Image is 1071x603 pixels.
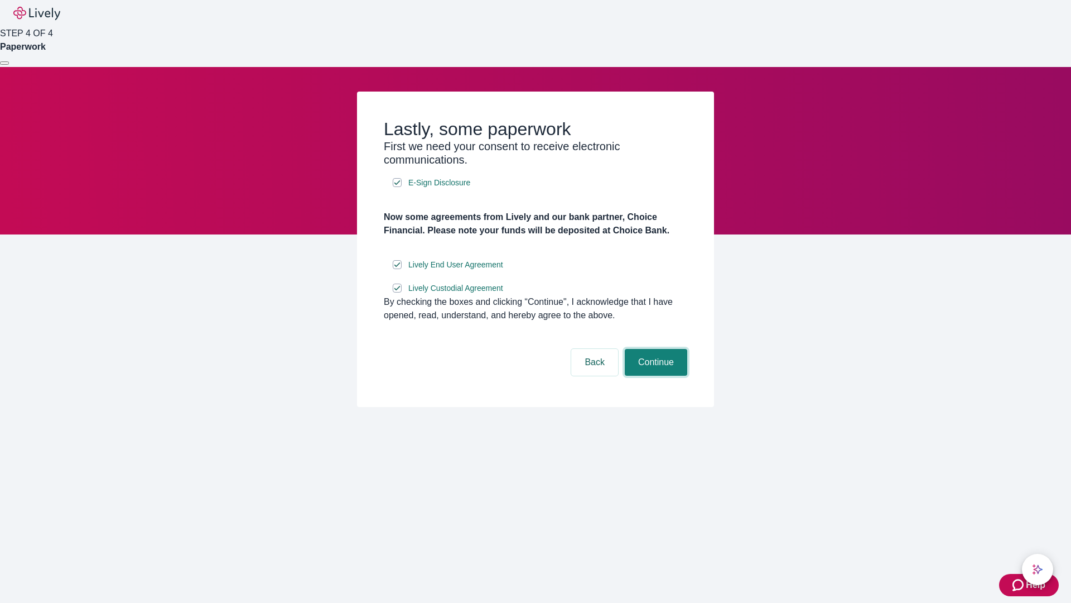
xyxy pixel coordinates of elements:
[1026,578,1045,592] span: Help
[406,281,505,295] a: e-sign disclosure document
[384,118,687,140] h2: Lastly, some paperwork
[999,574,1059,596] button: Zendesk support iconHelp
[408,177,470,189] span: E-Sign Disclosure
[408,259,503,271] span: Lively End User Agreement
[406,258,505,272] a: e-sign disclosure document
[406,176,472,190] a: e-sign disclosure document
[408,283,503,294] span: Lively Custodial Agreement
[571,349,618,376] button: Back
[384,295,687,322] div: By checking the boxes and clicking “Continue", I acknowledge that I have opened, read, understand...
[13,7,60,20] img: Lively
[384,210,687,237] h4: Now some agreements from Lively and our bank partner, Choice Financial. Please note your funds wi...
[1012,578,1026,592] svg: Zendesk support icon
[1032,564,1043,575] svg: Lively AI Assistant
[384,140,687,166] h3: First we need your consent to receive electronic communications.
[625,349,687,376] button: Continue
[1022,554,1053,585] button: chat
